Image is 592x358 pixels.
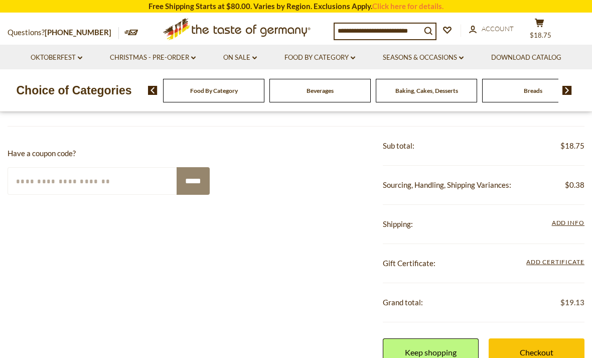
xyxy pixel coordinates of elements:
[560,296,584,309] span: $19.13
[530,31,551,39] span: $18.75
[383,219,413,228] span: Shipping:
[383,180,511,189] span: Sourcing, Handling, Shipping Variances:
[395,87,458,94] a: Baking, Cakes, Desserts
[383,259,435,268] span: Gift Certificate:
[383,298,423,307] span: Grand total:
[383,141,414,150] span: Sub total:
[560,140,584,152] span: $18.75
[31,52,82,63] a: Oktoberfest
[526,257,584,268] span: Add Certificate
[307,87,334,94] a: Beverages
[284,52,355,63] a: Food By Category
[190,87,238,94] a: Food By Category
[562,86,572,95] img: next arrow
[372,2,443,11] a: Click here for details.
[8,147,210,160] p: Have a coupon code?
[482,25,514,33] span: Account
[524,87,542,94] a: Breads
[565,179,584,191] span: $0.38
[8,26,119,39] p: Questions?
[45,28,111,37] a: [PHONE_NUMBER]
[491,52,561,63] a: Download Catalog
[524,18,554,43] button: $18.75
[383,52,464,63] a: Seasons & Occasions
[552,219,584,226] span: Add Info
[110,52,196,63] a: Christmas - PRE-ORDER
[148,86,158,95] img: previous arrow
[223,52,257,63] a: On Sale
[469,24,514,35] a: Account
